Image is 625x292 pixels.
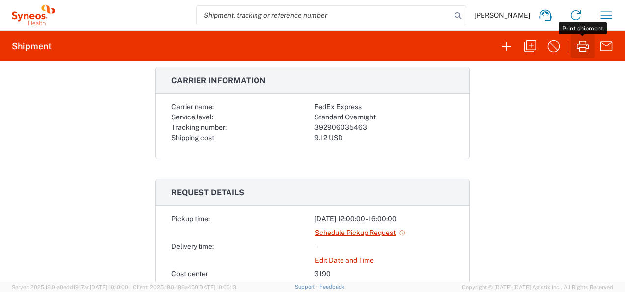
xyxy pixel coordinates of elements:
span: Delivery time: [171,242,214,250]
div: 9.12 USD [314,133,454,143]
div: 3190 [314,269,454,279]
span: Tracking number: [171,123,227,131]
span: [DATE] 10:10:00 [90,284,128,290]
span: [DATE] 10:06:13 [198,284,236,290]
a: Support [295,284,319,290]
div: Standard Overnight [314,112,454,122]
div: FedEx Express [314,102,454,112]
a: Schedule Pickup Request [314,224,406,241]
input: Shipment, tracking or reference number [197,6,451,25]
span: Client: 2025.18.0-198a450 [133,284,236,290]
div: [DATE] 12:00:00 - 16:00:00 [314,214,454,224]
a: Edit Date and Time [314,252,374,269]
a: Feedback [319,284,344,290]
span: Server: 2025.18.0-a0edd1917ac [12,284,128,290]
span: Carrier information [171,76,266,85]
div: - [314,241,454,252]
span: Pickup time: [171,215,210,223]
span: Copyright © [DATE]-[DATE] Agistix Inc., All Rights Reserved [462,283,613,292]
span: Cost center [171,270,208,278]
span: Carrier name: [171,103,214,111]
span: [PERSON_NAME] [474,11,530,20]
span: Service level: [171,113,213,121]
h2: Shipment [12,40,52,52]
div: 392906035463 [314,122,454,133]
span: Request details [171,188,244,197]
span: Shipping cost [171,134,214,142]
